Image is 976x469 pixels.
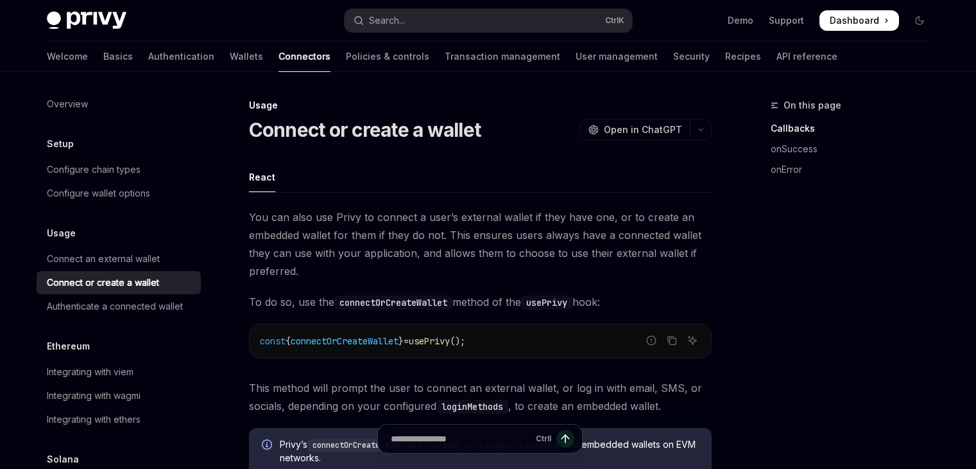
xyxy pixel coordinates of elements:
[37,295,201,318] a: Authenticate a connected wallet
[249,162,275,192] div: React
[346,41,429,72] a: Policies & controls
[819,10,899,31] a: Dashboard
[830,14,879,27] span: Dashboard
[37,182,201,205] a: Configure wallet options
[771,118,940,139] a: Callbacks
[37,408,201,431] a: Integrating with ethers
[769,14,804,27] a: Support
[249,208,712,280] span: You can also use Privy to connect a user’s external wallet if they have one, or to create an embe...
[148,41,214,72] a: Authentication
[47,452,79,467] h5: Solana
[47,275,159,290] div: Connect or create a wallet
[771,159,940,180] a: onError
[37,158,201,181] a: Configure chain types
[643,332,660,349] button: Report incorrect code
[47,136,74,152] h5: Setup
[37,271,201,294] a: Connect or create a wallet
[286,335,291,347] span: {
[450,335,465,347] span: ();
[37,93,201,116] a: Overview
[556,430,574,448] button: Send message
[249,379,712,415] span: This method will prompt the user to connect an external wallet, or log in with email, SMS, or soc...
[37,384,201,407] a: Integrating with wagmi
[47,96,88,112] div: Overview
[445,41,560,72] a: Transaction management
[47,226,76,241] h5: Usage
[47,162,141,177] div: Configure chain types
[47,299,183,314] div: Authenticate a connected wallet
[260,335,286,347] span: const
[230,41,263,72] a: Wallets
[728,14,753,27] a: Demo
[47,339,90,354] h5: Ethereum
[47,251,160,267] div: Connect an external wallet
[404,335,409,347] span: =
[576,41,658,72] a: User management
[776,41,837,72] a: API reference
[291,335,398,347] span: connectOrCreateWallet
[278,41,330,72] a: Connectors
[369,13,405,28] div: Search...
[725,41,761,72] a: Recipes
[391,425,531,453] input: Ask a question...
[398,335,404,347] span: }
[249,118,481,141] h1: Connect or create a wallet
[604,123,682,136] span: Open in ChatGPT
[783,98,841,113] span: On this page
[103,41,133,72] a: Basics
[345,9,632,32] button: Open search
[909,10,930,31] button: Toggle dark mode
[771,139,940,159] a: onSuccess
[409,335,450,347] span: usePrivy
[521,296,572,310] code: usePrivy
[47,12,126,30] img: dark logo
[249,99,712,112] div: Usage
[249,293,712,311] span: To do so, use the method of the hook:
[47,364,133,380] div: Integrating with viem
[673,41,710,72] a: Security
[37,360,201,384] a: Integrating with viem
[605,15,624,26] span: Ctrl K
[580,119,690,141] button: Open in ChatGPT
[436,400,508,414] code: loginMethods
[47,41,88,72] a: Welcome
[47,388,141,403] div: Integrating with wagmi
[47,186,150,201] div: Configure wallet options
[684,332,701,349] button: Ask AI
[664,332,680,349] button: Copy the contents from the code block
[37,247,201,270] a: Connect an external wallet
[334,296,452,310] code: connectOrCreateWallet
[47,412,141,427] div: Integrating with ethers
